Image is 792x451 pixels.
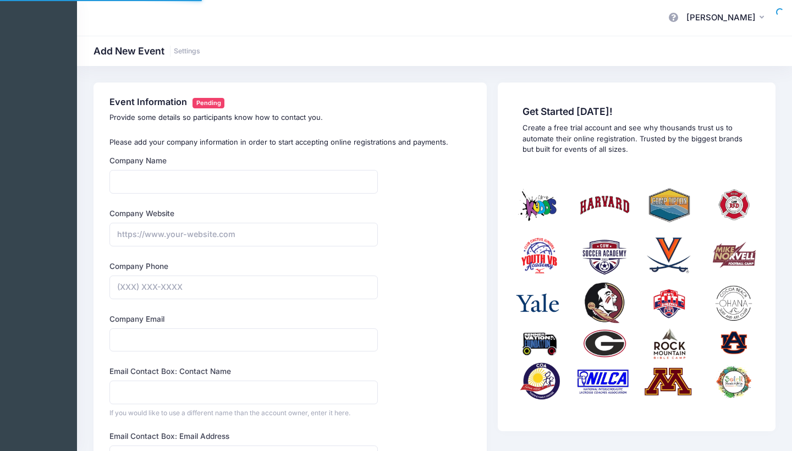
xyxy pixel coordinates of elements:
h4: Event Information [109,97,471,108]
label: Company Website [109,208,174,219]
label: Company Phone [109,261,168,272]
label: Company Name [109,155,167,166]
label: Email Contact Box: Contact Name [109,366,231,377]
p: Create a free trial account and see why thousands trust us to automate their online registration.... [522,123,750,155]
p: Please add your company information in order to start accepting online registrations and payments. [109,137,471,148]
input: (XXX) XXX-XXXX [109,276,378,299]
span: Pending [193,98,224,108]
div: If you would like to use a different name than the account owner, enter it here. [109,408,378,418]
p: Provide some details so participants know how to contact you. [109,112,471,123]
input: https://www.your-website.com [109,223,378,246]
button: [PERSON_NAME] [679,5,776,31]
img: social-proof.png [514,171,760,417]
span: [PERSON_NAME] [686,12,756,24]
h1: Add New Event [94,45,200,57]
label: Email Contact Box: Email Address [109,431,229,442]
label: Company Email [109,313,164,324]
a: Settings [174,47,200,56]
span: Get Started [DATE]! [522,106,750,117]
